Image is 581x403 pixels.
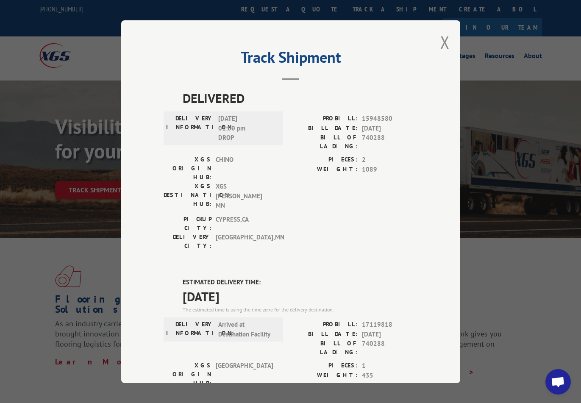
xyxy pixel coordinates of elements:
label: XGS DESTINATION HUB: [164,182,211,211]
label: WEIGHT: [291,164,358,174]
label: PROBILL: [291,320,358,330]
label: XGS ORIGIN HUB: [164,361,211,388]
span: [DATE] [362,329,418,339]
label: WEIGHT: [291,370,358,380]
div: Open chat [545,369,571,395]
span: XGS [PERSON_NAME] MN [216,182,273,211]
label: DELIVERY INFORMATION: [166,320,214,339]
span: DELIVERED [183,89,418,108]
span: 740288 [362,339,418,357]
label: XGS ORIGIN HUB: [164,155,211,182]
span: [DATE] [183,287,418,306]
span: CYPRESS , CA [216,214,273,232]
label: DELIVERY INFORMATION: [166,114,214,143]
span: 17119818 [362,320,418,330]
label: PROBILL: [291,114,358,124]
label: PIECES: [291,155,358,165]
span: [GEOGRAPHIC_DATA] [216,361,273,388]
label: BILL DATE: [291,123,358,133]
label: BILL DATE: [291,329,358,339]
span: [DATE] [362,123,418,133]
label: PIECES: [291,361,358,371]
span: [DATE] 01:00 pm DROP [218,114,275,143]
span: 15948580 [362,114,418,124]
label: BILL OF LADING: [291,133,358,151]
span: 435 [362,370,418,380]
label: BILL OF LADING: [291,339,358,357]
span: 740288 [362,133,418,151]
button: Close modal [440,31,450,53]
span: [GEOGRAPHIC_DATA] , MN [216,232,273,250]
label: PICKUP CITY: [164,214,211,232]
span: 1089 [362,164,418,174]
div: The estimated time is using the time zone for the delivery destination. [183,306,418,314]
label: ESTIMATED DELIVERY TIME: [183,277,418,287]
h2: Track Shipment [164,51,418,67]
span: 2 [362,155,418,165]
span: Arrived at Destination Facility [218,320,275,339]
label: DELIVERY CITY: [164,232,211,250]
span: CHINO [216,155,273,182]
span: 1 [362,361,418,371]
